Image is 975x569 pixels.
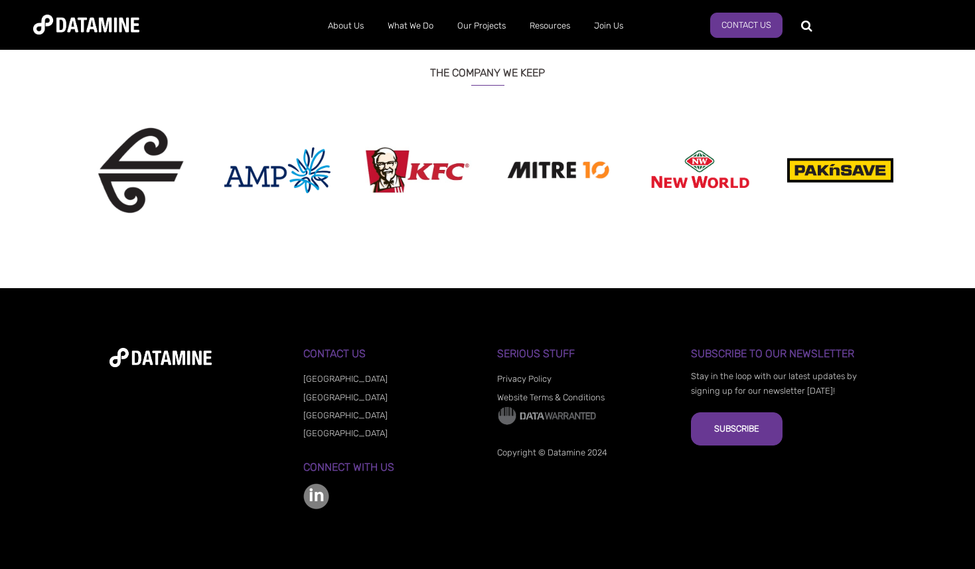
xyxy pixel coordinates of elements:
a: [GEOGRAPHIC_DATA] [303,428,388,438]
a: [GEOGRAPHIC_DATA] [303,410,388,420]
a: [GEOGRAPHIC_DATA] [303,374,388,384]
img: AMP Finance [224,147,331,193]
p: Copyright © Datamine 2024 [497,446,672,460]
a: Contact Us [710,13,783,38]
img: Mitre 10 [506,158,612,183]
img: Data Warranted Logo [497,406,597,426]
h3: The Company We Keep [66,50,909,86]
h3: Connect with us [303,461,478,473]
img: Datamine [33,15,139,35]
img: New World [646,144,753,197]
img: KFC 2.jpg [365,147,471,193]
img: Air New Zealand [84,123,190,218]
img: datamine-logo-white [110,348,212,367]
a: Our Projects [445,9,518,43]
a: Resources [518,9,582,43]
a: Privacy Policy [497,374,552,384]
a: [GEOGRAPHIC_DATA] [303,392,388,402]
h3: Contact Us [303,348,478,360]
a: About Us [316,9,376,43]
a: Join Us [582,9,635,43]
img: Pak n Save.png [787,148,893,193]
a: Website Terms & Conditions [497,392,605,402]
button: Subscribe [691,412,783,446]
a: What We Do [376,9,445,43]
h3: Subscribe to our Newsletter [691,348,865,360]
p: Stay in the loop with our latest updates by signing up for our newsletter [DATE]! [691,369,865,398]
h3: Serious Stuff [497,348,672,360]
img: linkedin-color [303,483,329,509]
